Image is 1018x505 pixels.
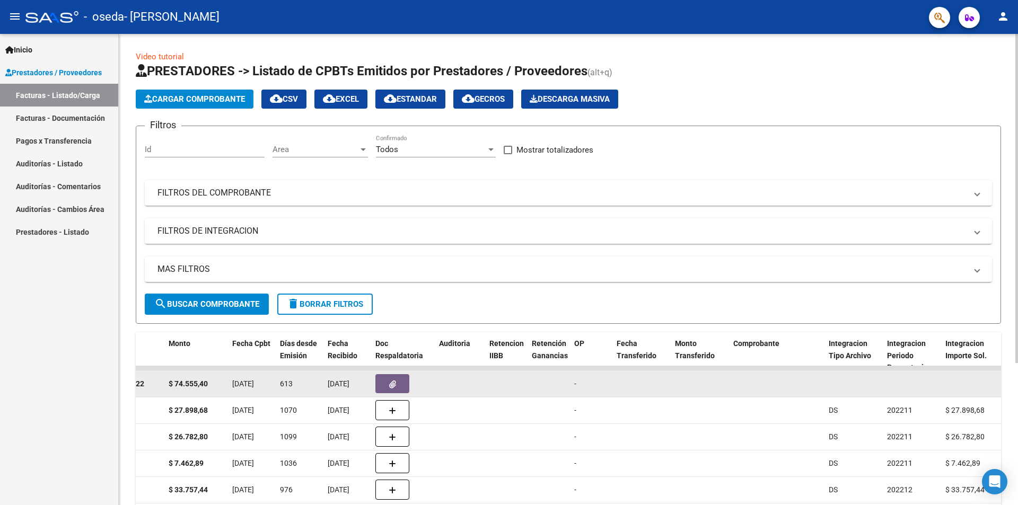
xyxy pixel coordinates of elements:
span: Gecros [462,94,505,104]
span: - [574,485,576,494]
datatable-header-cell: Días desde Emisión [276,332,323,389]
span: DS [829,432,838,441]
button: EXCEL [314,90,367,109]
span: Mostrar totalizadores [516,144,593,156]
span: [DATE] [328,379,349,388]
span: Días desde Emisión [280,339,317,360]
span: - [574,379,576,388]
span: EXCEL [323,94,359,104]
datatable-header-cell: Integracion Importe Sol. [941,332,999,389]
mat-expansion-panel-header: MAS FILTROS [145,256,992,282]
span: [DATE] [328,485,349,494]
a: Video tutorial [136,52,184,61]
span: 202211 [887,406,912,414]
app-download-masive: Descarga masiva de comprobantes (adjuntos) [521,90,618,109]
span: [DATE] [232,432,254,441]
datatable-header-cell: Monto Transferido [671,332,729,389]
datatable-header-cell: OP [570,332,612,389]
mat-panel-title: FILTROS DEL COMPROBANTE [157,187,967,199]
span: - [PERSON_NAME] [124,5,220,29]
h3: Filtros [145,118,181,132]
span: Integracion Periodo Presentacion [887,339,932,372]
mat-expansion-panel-header: FILTROS DEL COMPROBANTE [145,180,992,206]
span: DS [829,485,838,494]
mat-panel-title: MAS FILTROS [157,263,967,275]
span: OP [574,339,584,348]
mat-icon: search [154,297,167,310]
span: Retencion IIBB [489,339,524,360]
mat-panel-title: FILTROS DE INTEGRACION [157,225,967,237]
mat-expansion-panel-header: FILTROS DE INTEGRACION [145,218,992,244]
strong: $ 74.555,40 [169,379,208,388]
span: [DATE] [328,406,349,414]
span: Fecha Recibido [328,339,357,360]
datatable-header-cell: Retencion IIBB [485,332,528,389]
span: [DATE] [328,459,349,467]
strong: $ 33.757,44 [169,485,208,494]
mat-icon: menu [8,10,21,23]
span: $ 33.757,44 [945,485,985,494]
span: Descarga Masiva [530,94,610,104]
datatable-header-cell: Fecha Cpbt [228,332,276,389]
span: Integracion Importe Sol. [945,339,987,360]
button: Borrar Filtros [277,294,373,315]
mat-icon: person [997,10,1010,23]
span: Monto Transferido [675,339,715,360]
span: 1036 [280,459,297,467]
datatable-header-cell: Monto [164,332,228,389]
span: 1070 [280,406,297,414]
strong: $ 7.462,89 [169,459,204,467]
span: $ 26.782,80 [945,432,985,441]
mat-icon: cloud_download [462,92,475,105]
span: [DATE] [232,459,254,467]
mat-icon: cloud_download [270,92,283,105]
span: Prestadores / Proveedores [5,67,102,78]
span: Todos [376,145,398,154]
button: Buscar Comprobante [145,294,269,315]
span: Fecha Transferido [617,339,656,360]
datatable-header-cell: Auditoria [435,332,485,389]
strong: $ 26.782,80 [169,432,208,441]
button: Descarga Masiva [521,90,618,109]
button: Cargar Comprobante [136,90,253,109]
span: PRESTADORES -> Listado de CPBTs Emitidos por Prestadores / Proveedores [136,64,587,78]
mat-icon: cloud_download [384,92,397,105]
span: 613 [280,379,293,388]
span: (alt+q) [587,67,612,77]
span: Integracion Tipo Archivo [829,339,871,360]
datatable-header-cell: Fecha Recibido [323,332,371,389]
span: 1099 [280,432,297,441]
span: - [574,459,576,467]
span: 202211 [887,459,912,467]
span: 976 [280,485,293,494]
mat-icon: cloud_download [323,92,336,105]
span: Retención Ganancias [532,339,568,360]
datatable-header-cell: Doc Respaldatoria [371,332,435,389]
span: DS [829,459,838,467]
span: Inicio [5,44,32,56]
span: $ 27.898,68 [945,406,985,414]
span: - [574,432,576,441]
span: [DATE] [232,406,254,414]
datatable-header-cell: Fecha Transferido [612,332,671,389]
span: DS [829,406,838,414]
span: 202212 [887,485,912,494]
span: [DATE] [328,432,349,441]
button: Estandar [375,90,445,109]
span: 202211 [887,432,912,441]
span: Auditoria [439,339,470,348]
span: Buscar Comprobante [154,299,259,309]
span: Fecha Cpbt [232,339,270,348]
span: - [574,406,576,414]
span: Cargar Comprobante [144,94,245,104]
datatable-header-cell: Integracion Tipo Archivo [824,332,883,389]
span: [DATE] [232,485,254,494]
div: Open Intercom Messenger [982,469,1007,494]
span: - oseda [84,5,124,29]
span: Doc Respaldatoria [375,339,423,360]
span: Borrar Filtros [287,299,363,309]
strong: $ 27.898,68 [169,406,208,414]
span: $ 7.462,89 [945,459,980,467]
mat-icon: delete [287,297,300,310]
span: CSV [270,94,298,104]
